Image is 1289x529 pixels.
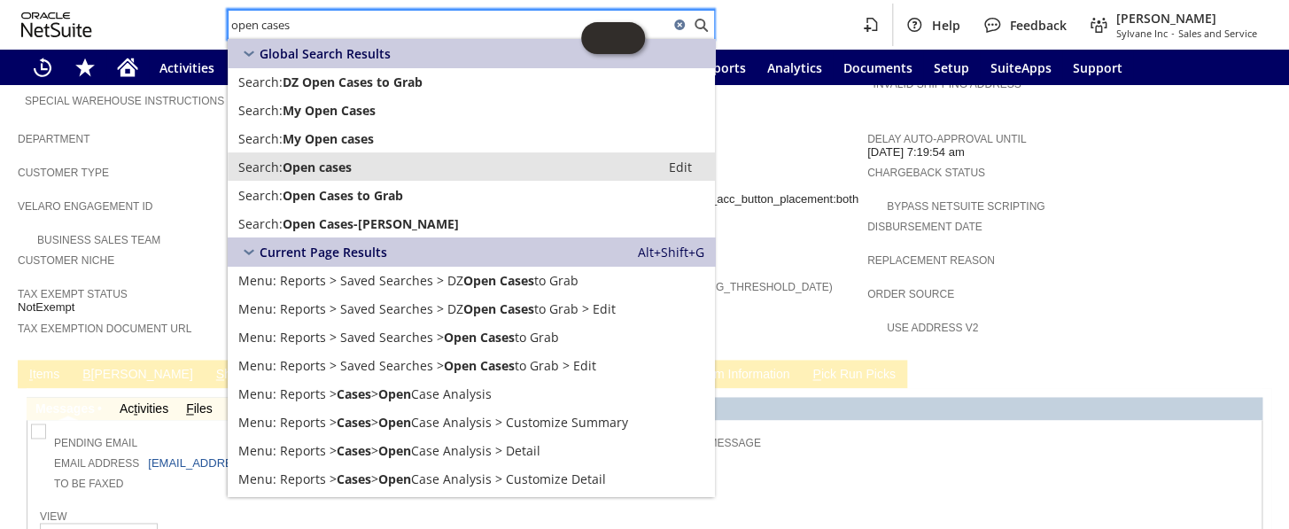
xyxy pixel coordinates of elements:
a: Search:DZ Open Cases to GrabEdit: [228,67,715,96]
span: Search: [238,159,283,175]
span: Menu: [238,272,276,289]
svg: logo [21,12,92,37]
a: Velaro Engagement ID [18,200,152,213]
span: Case Analysis > Customize Summary [411,414,628,431]
a: Edit: [649,156,711,177]
span: Open Cases to Grab [283,187,403,204]
span: Search: [238,102,283,119]
span: Search: [238,74,283,90]
span: Menu: [238,329,276,346]
iframe: Click here to launch Oracle Guided Learning Help Panel [581,22,645,54]
a: Special Warehouse Instructions [25,95,224,107]
a: [EMAIL_ADDRESS][DOMAIN_NAME] [148,456,343,470]
span: Open [444,329,477,346]
span: Open [378,442,411,459]
span: Open [444,357,477,374]
span: Search: [238,187,283,204]
span: Reports [698,59,746,76]
a: Customize Summary [228,408,715,436]
a: Customer Type [18,167,109,179]
a: Use Address V2 [887,322,978,334]
a: B[PERSON_NAME] [78,367,197,384]
a: Department [18,133,90,145]
span: Reports > [280,414,337,431]
a: Show 4 more results [228,493,715,521]
span: P [812,367,820,381]
a: Search:Open Cases to GrabEdit: [228,181,715,209]
a: Items [25,367,64,384]
a: Edit [228,294,715,323]
span: NotExempt [18,300,74,315]
span: DZ Open Cases to Grab [283,74,423,90]
span: Reports > Saved Searches > DZ [280,300,463,317]
a: Open Case Analysis [228,379,715,408]
span: Analytics [767,59,822,76]
span: Open Cases-[PERSON_NAME] [283,215,459,232]
a: Customer Niche [18,254,114,267]
span: [PERSON_NAME] [1116,10,1257,27]
span: Case Analysis > Detail [411,442,540,459]
a: Disbursement Date [867,221,982,233]
span: Open [378,414,411,431]
span: Case Analysis > Customize Detail [411,471,606,487]
a: Setup [923,50,980,85]
span: Reports > Saved Searches > [280,357,444,374]
a: To Be Faxed [54,478,123,490]
a: Tax Exempt Status [18,288,128,300]
span: Reports > Saved Searches > [280,329,444,346]
span: to Grab > Edit [515,357,596,374]
span: Menu: [238,300,276,317]
span: Feedback [1010,17,1067,34]
span: S [216,367,224,381]
a: Delay Auto-Approval Until [867,133,1026,145]
a: Tax Exemption Document URL [18,323,191,335]
a: Documents [833,50,923,85]
span: Alt+Shift+G [638,244,704,261]
a: Analytics [757,50,833,85]
span: t [134,401,137,416]
span: to Grab [515,329,559,346]
input: Search [229,14,669,35]
a: Files [186,401,213,416]
a: SuiteApps [980,50,1062,85]
span: Case Analysis [411,385,492,402]
a: Search:Open casesEdit: [228,152,715,181]
span: Menu: [238,357,276,374]
span: My Open cases [283,130,374,147]
a: Search:My Open CasesEdit: [228,96,715,124]
span: Reports > [280,385,337,402]
span: to Grab [534,272,578,289]
a: DZ Open Cases to Grab [228,266,715,294]
span: Sylvane Inc [1116,27,1168,40]
span: Cases [337,442,371,459]
svg: Home [117,57,138,78]
span: Open [463,300,496,317]
a: Support [1062,50,1133,85]
span: Search: [238,130,283,147]
span: Help [932,17,960,34]
span: > [371,471,378,487]
span: Cases [337,471,371,487]
span: - [1171,27,1175,40]
svg: Shortcuts [74,57,96,78]
span: > [371,385,378,402]
a: Chargeback Status [867,167,985,179]
span: Search: [238,215,283,232]
a: Pending Email [54,437,137,449]
a: Email Address [54,457,139,470]
span: Reports > Saved Searches > DZ [280,272,463,289]
span: Menu: [238,414,276,431]
a: System Information [679,367,795,384]
a: Bypass NetSuite Scripting [887,200,1044,213]
a: Messages [35,401,95,416]
span: F [186,401,194,416]
span: Oracle Guided Learning Widget. To move around, please hold and drag [613,22,645,54]
a: View [40,510,67,523]
a: Pick Run Picks [808,367,899,384]
a: Edit [228,351,715,379]
span: Cases [480,329,515,346]
a: Shipping [212,367,269,384]
a: Home [106,50,149,85]
a: Replacement reason [867,254,995,267]
span: Sales and Service [1178,27,1257,40]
